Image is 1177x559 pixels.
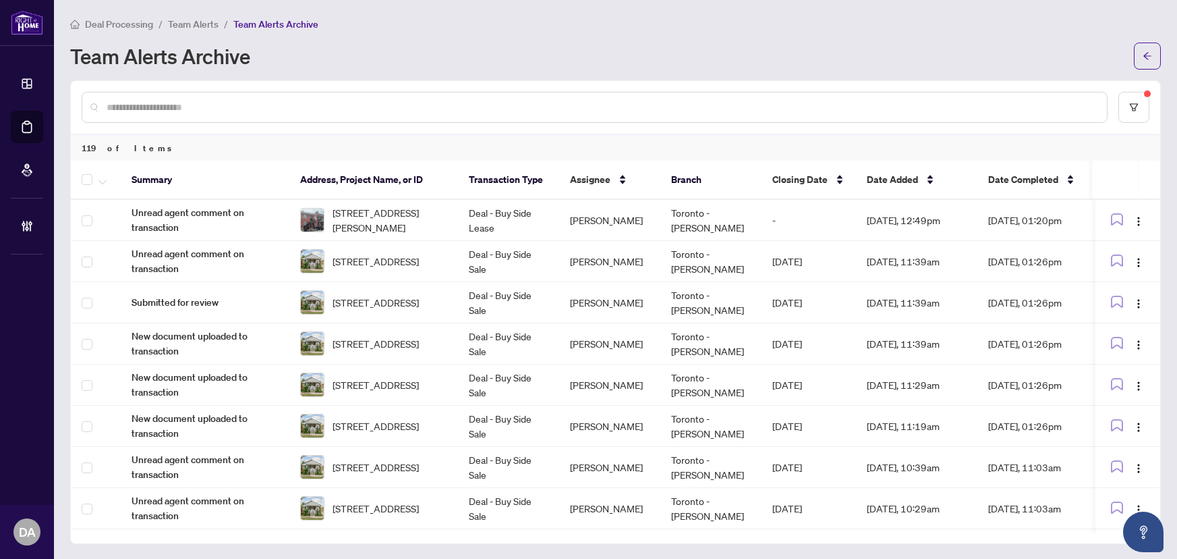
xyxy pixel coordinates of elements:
img: thumbnail-img [301,332,324,355]
td: [PERSON_NAME] [559,365,660,406]
td: [DATE], 01:26pm [977,406,1099,447]
button: filter [1118,92,1149,123]
td: Deal - Buy Side Sale [458,488,559,529]
span: DA [19,523,36,541]
img: thumbnail-img [301,250,324,273]
span: Team Alerts Archive [233,18,318,30]
span: [STREET_ADDRESS] [333,336,419,351]
td: - [762,200,856,241]
button: Open asap [1123,512,1164,552]
td: [PERSON_NAME] [559,447,660,488]
span: [STREET_ADDRESS][PERSON_NAME] [333,205,447,235]
img: Logo [1133,257,1144,268]
td: [DATE], 11:39am [856,323,977,365]
span: arrow-left [1143,51,1152,61]
th: Address, Project Name, or ID [289,161,458,200]
div: 119 of Items [71,135,1160,161]
td: [DATE], 01:20pm [977,200,1099,241]
button: Logo [1128,456,1149,478]
span: [STREET_ADDRESS] [333,254,419,269]
td: [DATE], 01:26pm [977,282,1099,323]
img: logo [11,10,43,35]
button: Logo [1128,415,1149,437]
li: / [159,16,163,32]
td: [PERSON_NAME] [559,241,660,282]
th: Assignee [559,161,660,200]
td: [PERSON_NAME] [559,488,660,529]
td: [PERSON_NAME] [559,200,660,241]
td: [DATE], 11:39am [856,241,977,282]
td: [PERSON_NAME] [559,323,660,365]
button: Logo [1128,498,1149,519]
th: Closing Date [762,161,856,200]
button: Logo [1128,250,1149,272]
td: [DATE], 10:39am [856,447,977,488]
td: Deal - Buy Side Sale [458,323,559,365]
span: Assignee [570,172,610,187]
td: [PERSON_NAME] [559,406,660,447]
button: Logo [1128,374,1149,396]
td: [DATE], 11:03am [977,447,1099,488]
td: [DATE], 01:26pm [977,323,1099,365]
span: Deal Processing [85,18,153,30]
span: Unread agent comment on transaction [132,205,279,235]
h1: Team Alerts Archive [70,45,250,67]
span: New document uploaded to transaction [132,411,279,441]
td: [DATE] [762,241,856,282]
span: Unread agent comment on transaction [132,452,279,482]
td: [DATE] [762,447,856,488]
img: Logo [1133,504,1144,515]
td: Toronto - [PERSON_NAME] [660,365,762,406]
img: Logo [1133,216,1144,227]
img: thumbnail-img [301,291,324,314]
th: Branch [660,161,762,200]
td: Toronto - [PERSON_NAME] [660,241,762,282]
span: New document uploaded to transaction [132,370,279,400]
td: [DATE] [762,488,856,529]
td: [DATE], 12:49pm [856,200,977,241]
span: Date Completed [988,172,1058,187]
img: Logo [1133,340,1144,350]
td: [PERSON_NAME] [559,282,660,323]
span: New document uploaded to transaction [132,329,279,358]
td: [DATE], 11:29am [856,365,977,406]
img: Logo [1133,463,1144,474]
td: [DATE], 11:19am [856,406,977,447]
td: [DATE], 11:03am [977,488,1099,529]
img: thumbnail-img [301,415,324,437]
span: [STREET_ADDRESS] [333,419,419,433]
span: [STREET_ADDRESS] [333,295,419,310]
th: Summary [121,161,289,200]
td: [DATE], 01:26pm [977,241,1099,282]
span: Date Added [867,172,918,187]
span: Closing Date [772,172,828,187]
td: [DATE] [762,406,856,447]
td: Toronto - [PERSON_NAME] [660,282,762,323]
td: [DATE], 11:39am [856,282,977,323]
span: filter [1129,103,1139,112]
td: Toronto - [PERSON_NAME] [660,447,762,488]
img: Logo [1133,298,1144,309]
img: thumbnail-img [301,209,324,232]
td: Deal - Buy Side Sale [458,241,559,282]
span: [STREET_ADDRESS] [333,501,419,516]
td: Deal - Buy Side Sale [458,282,559,323]
button: Logo [1128,209,1149,231]
td: Deal - Buy Side Lease [458,200,559,241]
span: Unread agent comment on transaction [132,494,279,523]
td: Toronto - [PERSON_NAME] [660,406,762,447]
td: [DATE], 10:29am [856,488,977,529]
button: Logo [1128,333,1149,354]
td: Deal - Buy Side Sale [458,365,559,406]
span: [STREET_ADDRESS] [333,377,419,392]
li: / [224,16,228,32]
th: Date Added [856,161,977,200]
span: Submitted for review [132,295,279,310]
span: [STREET_ADDRESS] [333,460,419,475]
img: Logo [1133,381,1144,392]
img: thumbnail-img [301,497,324,520]
img: Logo [1133,422,1144,433]
th: Transaction Type [458,161,559,200]
td: [DATE] [762,323,856,365]
img: thumbnail-img [301,373,324,396]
